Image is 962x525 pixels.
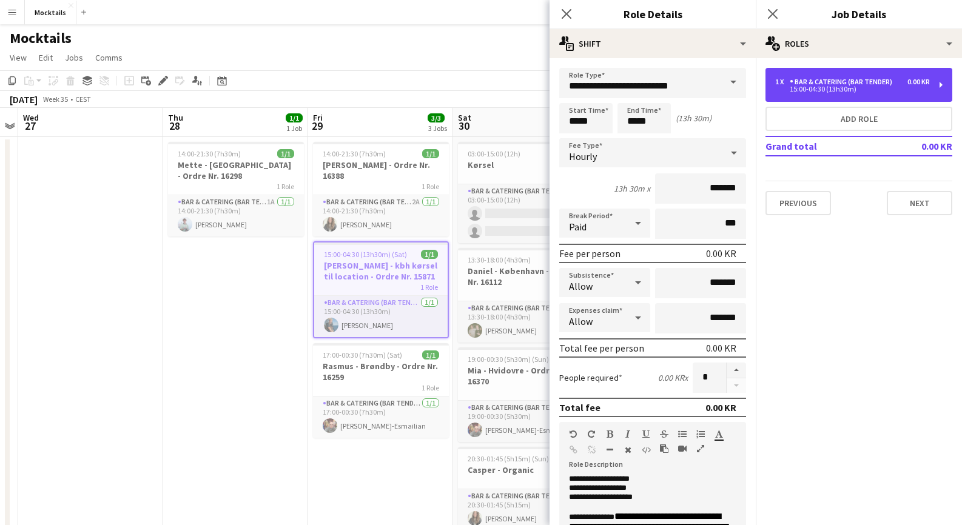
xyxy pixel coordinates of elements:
span: Allow [569,280,593,292]
span: Comms [95,52,123,63]
app-job-card: 19:00-00:30 (5h30m) (Sun)1/1Mia - Hvidovre - Ordre Nr. 163701 RoleBar & Catering (Bar Tender)1/11... [458,347,594,442]
span: Thu [168,112,183,123]
h1: Mocktails [10,29,72,47]
span: 28 [166,119,183,133]
button: Clear Formatting [624,445,632,455]
h3: Role Details [550,6,756,22]
button: Previous [765,191,831,215]
div: 3 Jobs [428,124,447,133]
app-card-role: Bar & Catering (Bar Tender)1/113:30-18:00 (4h30m)[PERSON_NAME] [458,301,594,343]
div: Bar & Catering (Bar Tender) [790,78,897,86]
div: CEST [75,95,91,104]
div: 0.00 KR x [658,372,688,383]
span: 1/1 [277,149,294,158]
button: Horizontal Line [605,445,614,455]
span: 27 [21,119,39,133]
span: 1/1 [422,350,439,359]
span: 1/1 [286,113,303,122]
div: 0.00 KR [705,401,736,413]
span: 19:00-00:30 (5h30m) (Sun) [468,355,549,364]
span: Edit [39,52,53,63]
div: 0.00 KR [907,78,930,86]
a: Comms [90,50,127,65]
div: [DATE] [10,93,38,105]
div: Total fee [559,401,600,413]
div: Fee per person [559,247,621,259]
span: 03:00-15:00 (12h) [468,149,520,158]
h3: [PERSON_NAME] - kbh kørsel til location - Ordre Nr. 15871 [314,260,448,282]
div: 13h 30m x [614,183,650,194]
a: Edit [34,50,58,65]
app-card-role: Bar & Catering (Bar Tender)1/119:00-00:30 (5h30m)[PERSON_NAME]-Esmailian [458,401,594,442]
h3: Daniel - København - Ordre Nr. 16112 [458,266,594,287]
app-job-card: 03:00-15:00 (12h)0/2Kørsel1 RoleBar & Catering (Bar Tender)0/203:00-15:00 (12h) [458,142,594,243]
span: Allow [569,315,593,327]
span: 14:00-21:30 (7h30m) [178,149,241,158]
h3: [PERSON_NAME] - Ordre Nr. 16388 [313,159,449,181]
h3: Casper - Organic [458,464,594,475]
button: Bold [605,429,614,439]
span: 1 Role [422,383,439,392]
span: Sat [458,112,471,123]
span: 14:00-21:30 (7h30m) [323,149,386,158]
span: View [10,52,27,63]
div: Roles [756,29,962,58]
button: Insert video [678,444,687,453]
app-job-card: 14:00-21:30 (7h30m)1/1[PERSON_NAME] - Ordre Nr. 163881 RoleBar & Catering (Bar Tender)2A1/114:00-... [313,142,449,236]
td: Grand total [765,136,881,156]
div: 15:00-04:30 (13h30m) [775,86,930,92]
span: 15:00-04:30 (13h30m) (Sat) [324,250,407,259]
div: 1 x [775,78,790,86]
span: 20:30-01:45 (5h15m) (Sun) [468,454,549,463]
button: Text Color [715,429,723,439]
button: Next [887,191,952,215]
span: 13:30-18:00 (4h30m) [468,255,531,264]
h3: Job Details [756,6,962,22]
app-job-card: 15:00-04:30 (13h30m) (Sat)1/1[PERSON_NAME] - kbh kørsel til location - Ordre Nr. 158711 RoleBar &... [313,241,449,338]
button: Mocktails [25,1,76,24]
button: Undo [569,429,577,439]
div: 0.00 KR [706,342,736,354]
span: Week 35 [40,95,70,104]
span: 1 Role [277,182,294,191]
span: 1/1 [422,149,439,158]
app-card-role: Bar & Catering (Bar Tender)2A1/114:00-21:30 (7h30m)[PERSON_NAME] [313,195,449,236]
td: 0.00 KR [881,136,952,156]
app-job-card: 14:00-21:30 (7h30m)1/1Mette - [GEOGRAPHIC_DATA] - Ordre Nr. 162981 RoleBar & Catering (Bar Tender... [168,142,304,236]
span: 29 [311,119,323,133]
a: Jobs [60,50,88,65]
app-card-role: Bar & Catering (Bar Tender)0/203:00-15:00 (12h) [458,184,594,243]
span: Wed [23,112,39,123]
app-card-role: Bar & Catering (Bar Tender)1/117:00-00:30 (7h30m)[PERSON_NAME]-Esmailian [313,396,449,438]
h3: Mette - [GEOGRAPHIC_DATA] - Ordre Nr. 16298 [168,159,304,181]
span: Jobs [65,52,83,63]
app-card-role: Bar & Catering (Bar Tender)1/115:00-04:30 (13h30m)[PERSON_NAME] [314,296,448,337]
button: HTML Code [642,445,650,455]
app-job-card: 13:30-18:00 (4h30m)1/1Daniel - København - Ordre Nr. 161121 RoleBar & Catering (Bar Tender)1/113:... [458,248,594,343]
button: Redo [587,429,596,439]
label: People required [559,372,622,383]
div: Total fee per person [559,342,644,354]
app-card-role: Bar & Catering (Bar Tender)1A1/114:00-21:30 (7h30m)[PERSON_NAME] [168,195,304,236]
button: Add role [765,107,952,131]
a: View [5,50,32,65]
h3: Kørsel [458,159,594,170]
div: 1 Job [286,124,302,133]
span: Fri [313,112,323,123]
span: 1/1 [421,250,438,259]
app-job-card: 17:00-00:30 (7h30m) (Sat)1/1Rasmus - Brøndby - Ordre Nr. 162591 RoleBar & Catering (Bar Tender)1/... [313,343,449,438]
button: Fullscreen [696,444,705,453]
span: 1 Role [422,182,439,191]
span: 1 Role [420,283,438,292]
button: Italic [624,429,632,439]
h3: Mia - Hvidovre - Ordre Nr. 16370 [458,365,594,387]
div: (13h 30m) [676,113,711,124]
span: Hourly [569,150,597,162]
